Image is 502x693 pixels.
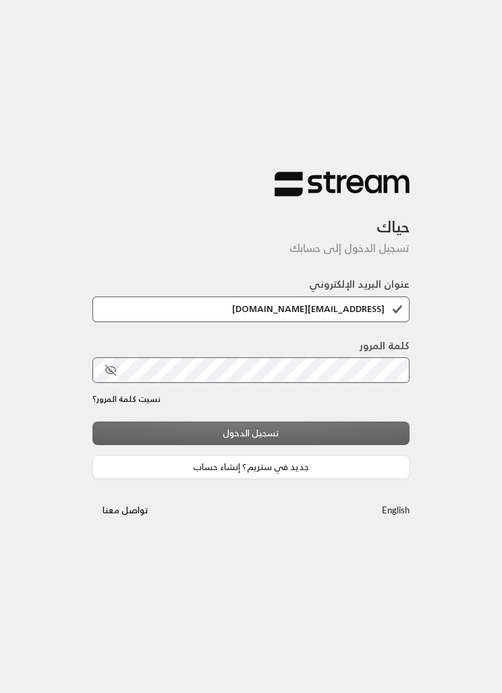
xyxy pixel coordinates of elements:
button: toggle password visibility [99,359,122,382]
label: عنوان البريد الإلكتروني [309,277,410,292]
button: تواصل معنا [92,499,159,523]
label: كلمة المرور [360,338,410,354]
a: English [382,499,410,523]
h3: حياك [92,197,410,236]
input: اكتب بريدك الإلكتروني هنا [92,297,410,322]
img: Stream Logo [275,171,410,197]
h5: تسجيل الدخول إلى حسابك [92,242,410,255]
a: جديد في ستريم؟ إنشاء حساب [92,455,410,479]
a: تواصل معنا [92,503,159,518]
a: نسيت كلمة المرور؟ [92,393,161,405]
